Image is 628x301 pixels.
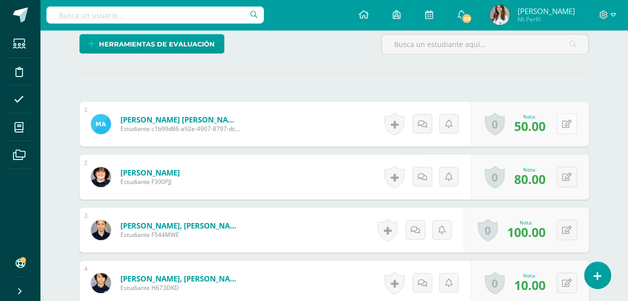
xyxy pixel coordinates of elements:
div: Nota: [514,113,546,120]
a: 0 [478,218,498,241]
div: Nota: [514,272,546,279]
div: Nota: [514,166,546,173]
a: 0 [485,112,505,135]
img: f5c85721f54b1bda0edc10d68f5aad9a.png [91,114,111,134]
img: a3485d9babf22a770558c2c8050e4d4d.png [490,5,510,25]
span: 100.00 [507,223,546,240]
img: 23c66547d80c0db5454ac92690086aa1.png [91,220,111,240]
span: 10.00 [514,276,546,293]
span: 50.00 [514,117,546,134]
span: Estudiante H673DKD [120,283,240,292]
span: Herramientas de evaluación [99,35,215,53]
img: 427c23f9e58ddfa12ae7eb174d60a77d.png [91,273,111,293]
span: 59 [461,13,472,24]
a: [PERSON_NAME], [PERSON_NAME] [120,273,240,283]
div: Nota: [507,219,546,226]
span: Mi Perfil [517,15,575,23]
img: df0cf89fbebde5002601d85bb4befda7.png [91,167,111,187]
span: Estudiante F544MWE [120,230,240,239]
span: Estudiante c1b99d86-a92e-4907-8797-dc577a19d48e [120,124,240,133]
a: [PERSON_NAME] [PERSON_NAME] [120,114,240,124]
a: Herramientas de evaluación [79,34,224,53]
span: [PERSON_NAME] [517,6,575,16]
span: 80.00 [514,170,546,187]
a: 0 [485,271,505,294]
a: 0 [485,165,505,188]
input: Busca un estudiante aquí... [382,34,589,54]
a: [PERSON_NAME] [120,167,180,177]
span: Estudiante F390PJJ [120,177,180,186]
input: Busca un usuario... [46,6,264,23]
a: [PERSON_NAME], [PERSON_NAME] [120,220,240,230]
